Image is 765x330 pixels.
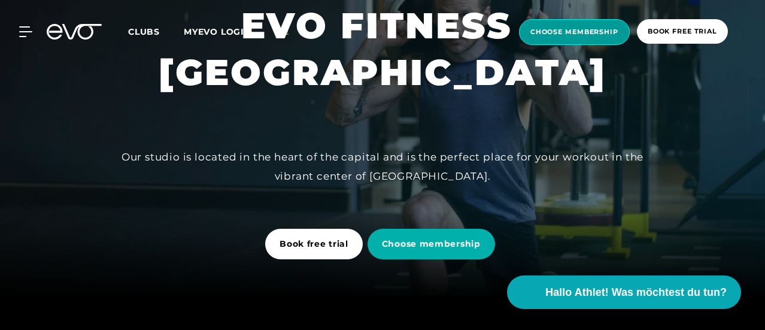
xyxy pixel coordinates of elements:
[382,238,481,250] span: Choose membership
[128,26,160,37] span: Clubs
[633,19,731,45] a: book free trial
[515,19,633,45] a: choose membership
[368,220,500,268] a: Choose membership
[280,238,348,250] span: Book free trial
[507,275,741,309] button: Hallo Athlet! Was möchtest du tun?
[275,26,289,37] span: de
[530,27,618,37] span: choose membership
[128,26,184,37] a: Clubs
[113,147,652,186] div: Our studio is located in the heart of the capital and is the perfect place for your workout in th...
[648,26,717,37] span: book free trial
[545,284,727,301] span: Hallo Athlet! Was möchtest du tun?
[265,220,368,268] a: Book free trial
[275,25,303,39] a: de
[184,26,251,37] a: MYEVO LOGIN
